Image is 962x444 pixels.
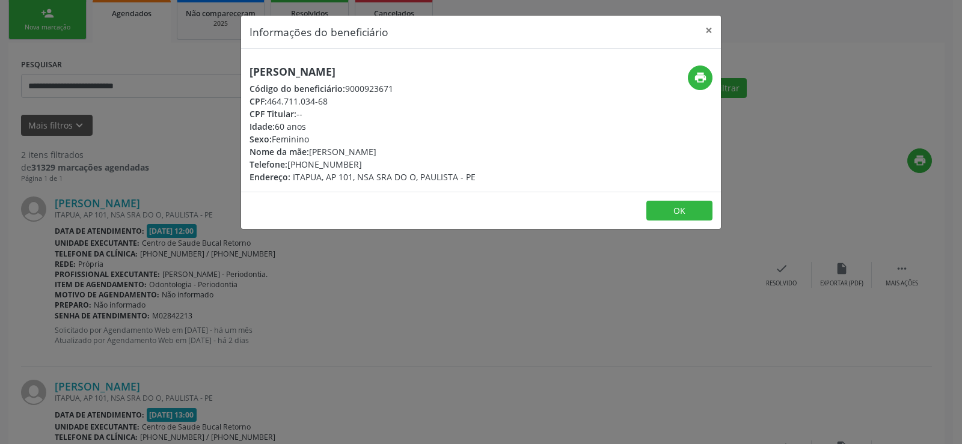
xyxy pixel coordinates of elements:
button: OK [646,201,712,221]
div: 9000923671 [250,82,476,95]
i: print [694,71,707,84]
span: CPF Titular: [250,108,296,120]
button: print [688,65,712,90]
span: Nome da mãe: [250,146,309,157]
h5: [PERSON_NAME] [250,65,476,78]
div: 60 anos [250,120,476,133]
span: ITAPUA, AP 101, NSA SRA DO O, PAULISTA - PE [293,171,476,183]
div: [PERSON_NAME] [250,145,476,158]
span: Sexo: [250,133,272,145]
span: CPF: [250,96,267,107]
div: 464.711.034-68 [250,95,476,108]
span: Código do beneficiário: [250,83,345,94]
span: Endereço: [250,171,290,183]
div: Feminino [250,133,476,145]
span: Idade: [250,121,275,132]
h5: Informações do beneficiário [250,24,388,40]
span: Telefone: [250,159,287,170]
div: -- [250,108,476,120]
div: [PHONE_NUMBER] [250,158,476,171]
button: Close [697,16,721,45]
